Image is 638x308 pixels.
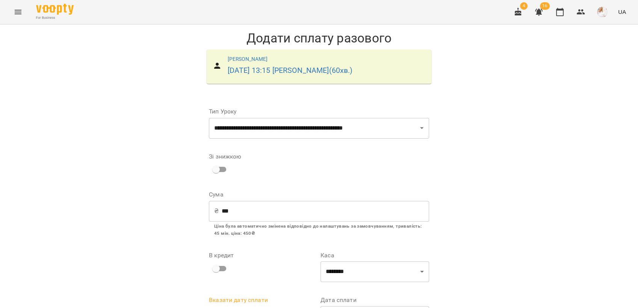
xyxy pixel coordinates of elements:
label: Вказати дату сплати [209,297,317,303]
a: [PERSON_NAME] [228,56,268,62]
p: ₴ [214,207,219,216]
b: Ціна була автоматично змінена відповідно до налаштувань за замовчуванням, тривалість: 45 мін. цін... [214,223,422,236]
label: Зі знижкою [209,154,241,160]
a: [DATE] 13:15 [PERSON_NAME](60хв.) [228,66,353,75]
img: Voopty Logo [36,4,74,15]
span: 16 [540,2,550,10]
label: Дата сплати [321,297,429,303]
label: В кредит [209,252,317,258]
span: 4 [520,2,528,10]
button: UA [615,5,629,19]
button: Menu [9,3,27,21]
img: eae1df90f94753cb7588c731c894874c.jpg [597,7,608,17]
span: UA [618,8,626,16]
label: Сума [209,192,429,198]
span: For Business [36,15,74,20]
h1: Додати сплату разового [203,30,435,46]
label: Каса [321,252,429,258]
label: Тип Уроку [209,109,429,115]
